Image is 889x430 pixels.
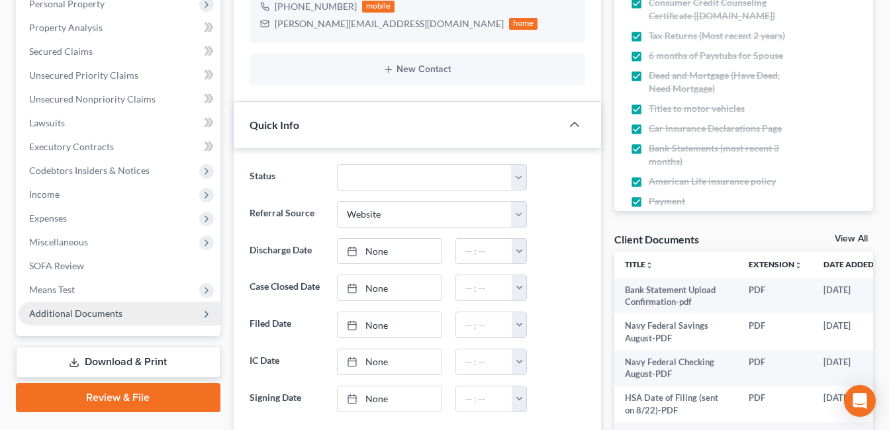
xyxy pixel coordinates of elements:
a: None [338,349,442,374]
a: None [338,239,442,264]
input: -- : -- [456,312,512,337]
span: Tax Returns (Most recent 2 years) [649,29,785,42]
a: None [338,386,442,411]
input: -- : -- [456,386,512,411]
div: Open Intercom Messenger [844,385,876,417]
i: unfold_more [645,261,653,269]
span: Titles to motor vehicles [649,102,745,115]
div: mobile [362,1,395,13]
span: Additional Documents [29,308,122,319]
a: Secured Claims [19,40,220,64]
i: unfold_more [794,261,802,269]
span: SOFA Review [29,260,84,271]
div: home [509,18,538,30]
span: Payment [649,194,685,208]
input: -- : -- [456,239,512,264]
span: Property Analysis [29,22,103,33]
a: SOFA Review [19,254,220,278]
a: Unsecured Nonpriority Claims [19,87,220,111]
a: Download & Print [16,347,220,378]
a: Titleunfold_more [625,259,653,269]
button: New Contact [260,64,575,75]
label: Case Closed Date [243,275,330,301]
span: American Life insurance policy [649,175,776,188]
td: Navy Federal Savings August-PDF [614,314,738,350]
td: Navy Federal Checking August-PDF [614,350,738,386]
input: -- : -- [456,349,512,374]
label: Status [243,164,330,191]
span: 6 months of Paystubs for Spouse [649,49,783,62]
label: Signing Date [243,386,330,412]
span: Lawsuits [29,117,65,128]
td: PDF [738,314,813,350]
a: Unsecured Priority Claims [19,64,220,87]
td: PDF [738,350,813,386]
span: Expenses [29,212,67,224]
a: Property Analysis [19,16,220,40]
span: Car Insurance Declarations Page [649,122,782,135]
span: Bank Statements (most recent 3 months) [649,142,797,168]
td: Bank Statement Upload Confirmation-pdf [614,278,738,314]
span: Unsecured Nonpriority Claims [29,93,156,105]
span: Miscellaneous [29,236,88,247]
label: Referral Source [243,201,330,228]
td: HSA Date of Filing (sent on 8/22)-PDF [614,386,738,423]
span: Means Test [29,284,75,295]
input: -- : -- [456,275,512,300]
a: Extensionunfold_more [749,259,802,269]
div: Client Documents [614,232,699,246]
span: Secured Claims [29,46,93,57]
span: Quick Info [250,118,299,131]
span: Income [29,189,60,200]
a: None [338,312,442,337]
a: Executory Contracts [19,135,220,159]
a: Lawsuits [19,111,220,135]
span: Executory Contracts [29,141,114,152]
a: Date Added expand_more [823,259,883,269]
td: PDF [738,386,813,423]
label: IC Date [243,349,330,375]
span: Deed and Mortgage (Have Deed, Need Mortgage) [649,69,797,95]
span: Unsecured Priority Claims [29,69,138,81]
label: Discharge Date [243,238,330,265]
a: None [338,275,442,300]
a: View All [835,234,868,243]
label: Filed Date [243,312,330,338]
span: Codebtors Insiders & Notices [29,165,150,176]
td: PDF [738,278,813,314]
div: [PERSON_NAME][EMAIL_ADDRESS][DOMAIN_NAME] [275,17,504,30]
a: Review & File [16,383,220,412]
